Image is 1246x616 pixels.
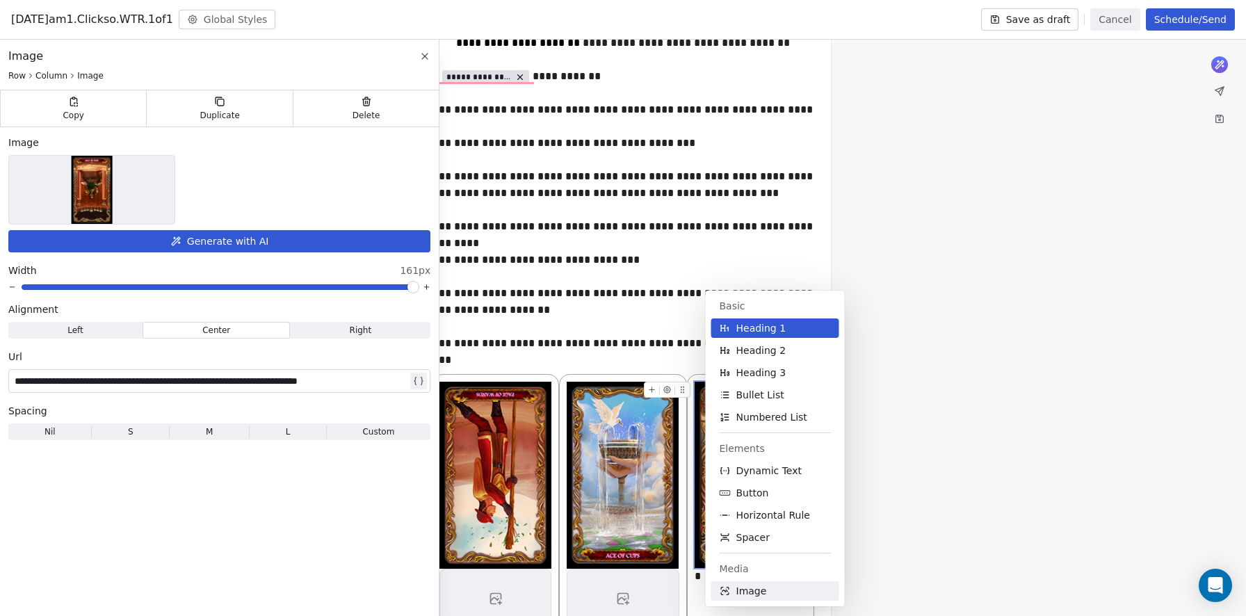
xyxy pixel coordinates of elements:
span: Row [8,70,26,81]
button: Dynamic Text [711,461,839,480]
button: Numbered List [711,407,839,427]
button: Spacer [711,528,839,547]
span: L [286,425,291,438]
span: Alignment [8,302,58,316]
span: Horizontal Rule [736,508,810,522]
span: Copy [63,110,84,121]
span: Bullet List [736,388,784,402]
button: Generate with AI [8,230,430,252]
span: Image [736,584,767,598]
button: Horizontal Rule [711,505,839,525]
button: Global Styles [179,10,276,29]
span: [DATE]am1.Clickso.WTR.1of1 [11,11,173,28]
button: Heading 2 [711,341,839,360]
span: Custom [362,425,394,438]
span: Heading 1 [736,321,786,335]
span: Left [67,324,83,337]
span: Image [8,48,43,65]
span: Spacing [8,404,47,418]
div: Open Intercom Messenger [1199,569,1232,602]
span: Dynamic Text [736,464,802,478]
button: Heading 1 [711,318,839,338]
span: Numbered List [736,410,807,424]
button: Cancel [1090,8,1140,31]
span: Url [8,350,22,364]
span: Nil [44,425,56,438]
button: Bullet List [711,385,839,405]
button: Button [711,483,839,503]
span: Media [720,562,831,576]
img: Selected image [72,156,113,224]
span: Image [77,70,104,81]
span: Right [350,324,372,337]
button: Schedule/Send [1146,8,1235,31]
span: Basic [720,299,831,313]
span: Duplicate [200,110,239,121]
span: Heading 2 [736,343,786,357]
span: Heading 3 [736,366,786,380]
span: S [128,425,133,438]
button: Image [711,581,839,601]
span: Delete [353,110,380,121]
button: Save as draft [981,8,1079,31]
span: Spacer [736,530,770,544]
span: Column [35,70,67,81]
span: Elements [720,441,831,455]
span: 161px [400,264,430,277]
span: Button [736,486,769,500]
span: Width [8,264,37,277]
span: M [206,425,213,438]
button: Heading 3 [711,363,839,382]
span: Image [8,136,39,149]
